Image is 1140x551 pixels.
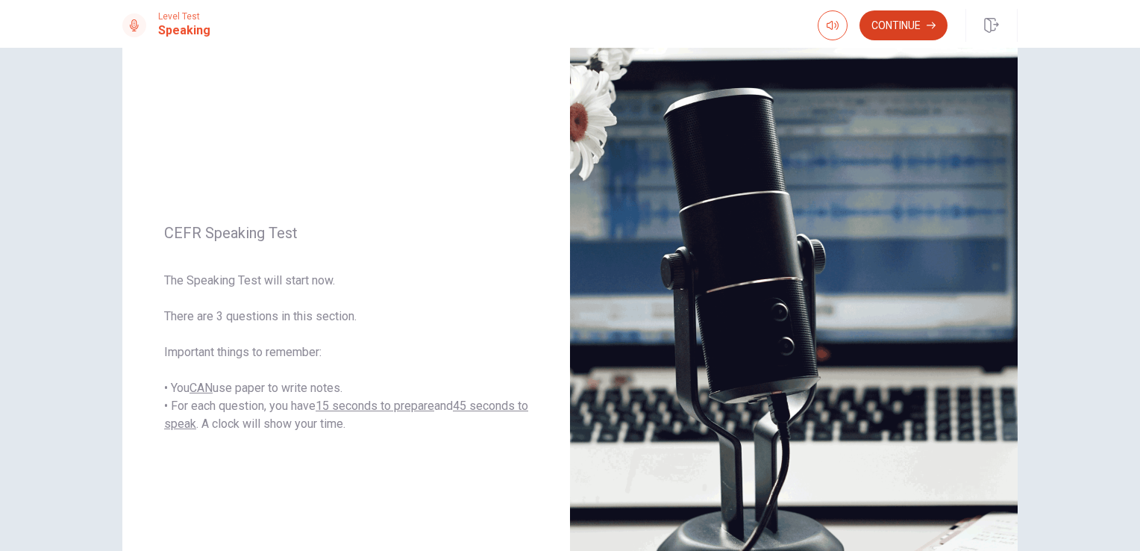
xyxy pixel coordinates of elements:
h1: Speaking [158,22,210,40]
span: Level Test [158,11,210,22]
u: 15 seconds to prepare [316,399,434,413]
span: The Speaking Test will start now. There are 3 questions in this section. Important things to reme... [164,272,528,433]
button: Continue [859,10,948,40]
span: CEFR Speaking Test [164,224,528,242]
u: CAN [190,381,213,395]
